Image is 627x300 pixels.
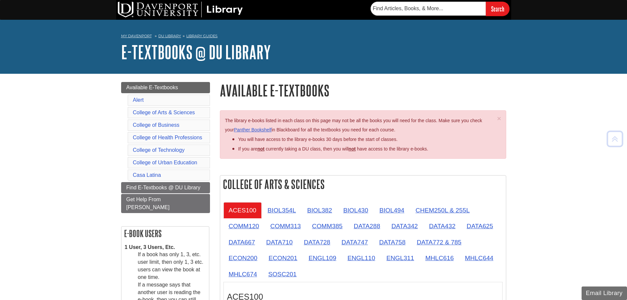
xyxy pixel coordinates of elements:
a: College of Arts & Sciences [133,110,195,115]
a: College of Technology [133,147,185,153]
a: BIOL430 [338,202,374,218]
h2: E-book Users [121,227,209,240]
a: ENGL311 [381,250,419,266]
a: Library Guides [186,34,218,38]
a: Back to Top [604,134,625,143]
dt: 1 User, 3 Users, Etc. [125,244,206,251]
a: My Davenport [121,33,152,39]
a: DATA432 [424,218,460,234]
a: ECON200 [223,250,263,266]
span: You will have access to the library e-books 30 days before the start of classes. [238,137,398,142]
a: DATA288 [349,218,385,234]
a: ENGL110 [342,250,380,266]
span: Find E-Textbooks @ DU Library [126,185,200,190]
a: BIOL494 [374,202,410,218]
a: BIOL382 [302,202,337,218]
a: DU Library [158,34,181,38]
a: DATA728 [299,234,335,250]
button: Email Library [582,286,627,300]
a: COMM313 [265,218,306,234]
a: COMM120 [223,218,265,234]
a: Panther Bookshelf [234,127,272,132]
a: DATA342 [386,218,423,234]
strong: not [257,146,265,151]
a: Casa Latina [133,172,161,178]
a: DATA747 [336,234,373,250]
a: College of Health Professions [133,135,202,140]
a: Find E-Textbooks @ DU Library [121,182,210,193]
a: COMM385 [307,218,348,234]
span: If you are currently taking a DU class, then you will have access to the library e-books. [238,146,428,151]
a: Get Help From [PERSON_NAME] [121,194,210,213]
a: College of Business [133,122,179,128]
img: DU Library [118,2,243,17]
a: MHLC644 [460,250,499,266]
nav: breadcrumb [121,32,506,42]
a: DATA667 [223,234,260,250]
a: DATA710 [261,234,298,250]
h2: College of Arts & Sciences [220,176,506,193]
span: The library e-books listed in each class on this page may not be all the books you will need for ... [225,118,482,133]
form: Searches DU Library's articles, books, and more [371,2,509,16]
a: ACES100 [223,202,262,218]
a: MHLC674 [223,266,262,282]
a: DATA625 [461,218,498,234]
a: E-Textbooks @ DU Library [121,42,271,62]
span: × [497,115,501,122]
a: BIOL354L [262,202,301,218]
a: CHEM250L & 255L [410,202,475,218]
u: not [349,146,356,151]
a: Alert [133,97,144,103]
span: Get Help From [PERSON_NAME] [126,197,170,210]
button: Close [497,115,501,122]
span: Available E-Textbooks [126,85,178,90]
input: Find Articles, Books, & More... [371,2,486,15]
a: ECON201 [263,250,302,266]
a: SOSC201 [263,266,302,282]
h1: Available E-Textbooks [220,82,506,99]
a: DATA758 [374,234,411,250]
a: DATA772 & 785 [411,234,467,250]
a: College of Urban Education [133,160,197,165]
input: Search [486,2,509,16]
a: Available E-Textbooks [121,82,210,93]
a: ENGL109 [303,250,341,266]
a: MHLC616 [420,250,459,266]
